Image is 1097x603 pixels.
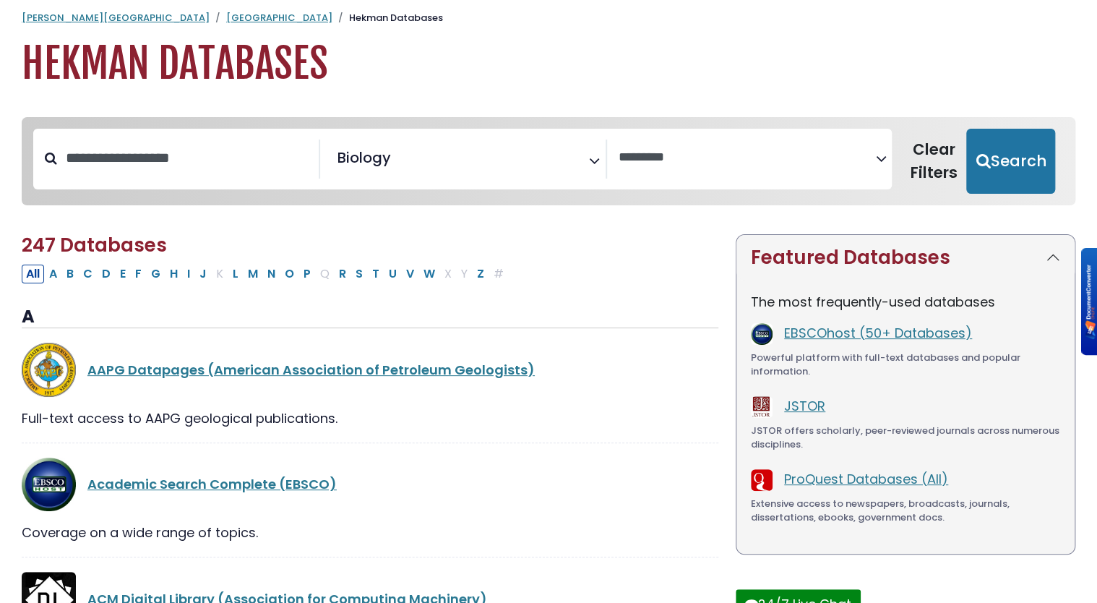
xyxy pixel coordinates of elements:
[131,265,146,283] button: Filter Results F
[784,397,825,415] a: JSTOR
[87,361,535,379] a: AAPG Datapages (American Association of Petroleum Geologists)
[22,409,718,428] div: Full-text access to AAPG geological publications.
[351,265,367,283] button: Filter Results S
[22,40,1075,88] h1: Hekman Databases
[79,265,97,283] button: Filter Results C
[116,265,130,283] button: Filter Results E
[147,265,165,283] button: Filter Results G
[244,265,262,283] button: Filter Results M
[22,265,44,283] button: All
[22,117,1075,205] nav: Search filters
[751,351,1060,379] div: Powerful platform with full-text databases and popular information.
[736,235,1075,281] button: Featured Databases
[280,265,298,283] button: Filter Results O
[900,129,966,194] button: Clear Filters
[98,265,115,283] button: Filter Results D
[57,146,319,170] input: Search database by title or keyword
[784,470,948,488] a: ProQuest Databases (All)
[22,11,1075,25] nav: breadcrumb
[384,265,401,283] button: Filter Results U
[337,147,391,168] span: Biology
[394,155,404,170] textarea: Search
[22,11,210,25] a: [PERSON_NAME][GEOGRAPHIC_DATA]
[332,147,391,168] li: Biology
[299,265,315,283] button: Filter Results P
[419,265,439,283] button: Filter Results W
[751,497,1060,525] div: Extensive access to newspapers, broadcasts, journals, dissertations, ebooks, government docs.
[62,265,78,283] button: Filter Results B
[402,265,418,283] button: Filter Results V
[784,324,972,342] a: EBSCOhost (50+ Databases)
[473,265,489,283] button: Filter Results Z
[195,265,211,283] button: Filter Results J
[368,265,384,283] button: Filter Results T
[165,265,182,283] button: Filter Results H
[619,150,876,166] textarea: Search
[751,424,1060,452] div: JSTOR offers scholarly, peer-reviewed journals across numerous disciplines.
[45,265,61,283] button: Filter Results A
[966,129,1055,194] button: Submit for Search Results
[1085,265,1096,339] img: BKR5lM0sgkDqAAAAAElFTkSuQmCC
[335,265,350,283] button: Filter Results R
[228,265,243,283] button: Filter Results L
[332,11,443,25] li: Hekman Databases
[751,292,1060,312] p: The most frequently-used databases
[22,523,718,542] div: Coverage on a wide range of topics.
[22,264,509,282] div: Alpha-list to filter by first letter of database name
[22,232,167,258] span: 247 Databases
[87,475,337,493] a: Academic Search Complete (EBSCO)
[226,11,332,25] a: [GEOGRAPHIC_DATA]
[183,265,194,283] button: Filter Results I
[263,265,280,283] button: Filter Results N
[22,307,718,328] h3: A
